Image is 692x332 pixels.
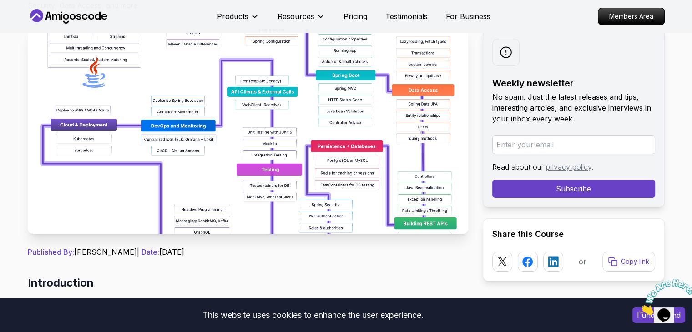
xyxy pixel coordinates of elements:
p: Copy link [621,257,649,266]
button: Accept cookies [632,307,685,323]
h2: Weekly newsletter [492,77,655,90]
p: [PERSON_NAME] | [DATE] [28,246,468,257]
button: Resources [278,11,325,29]
input: Enter your email [492,135,655,154]
p: Read about our . [492,161,655,172]
a: For Business [446,11,490,22]
p: Members Area [598,8,664,25]
h2: Introduction [28,276,468,290]
img: Spring Boot Roadmap 2025: The Complete Guide for Backend Developers thumbnail [28,29,468,234]
a: Testimonials [385,11,428,22]
p: No spam. Just the latest releases and tips, interesting articles, and exclusive interviews in you... [492,91,655,124]
button: Copy link [602,252,655,272]
iframe: chat widget [636,275,692,318]
span: Published By: [28,247,74,257]
p: or [579,256,586,267]
button: Subscribe [492,180,655,198]
button: Products [217,11,259,29]
p: Resources [278,11,314,22]
a: Members Area [598,8,665,25]
a: Pricing [343,11,367,22]
h2: Share this Course [492,228,655,241]
div: This website uses cookies to enhance the user experience. [7,305,619,325]
img: Chat attention grabber [4,4,60,40]
p: Products [217,11,248,22]
span: Date: [141,247,159,257]
a: privacy policy [546,162,591,171]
